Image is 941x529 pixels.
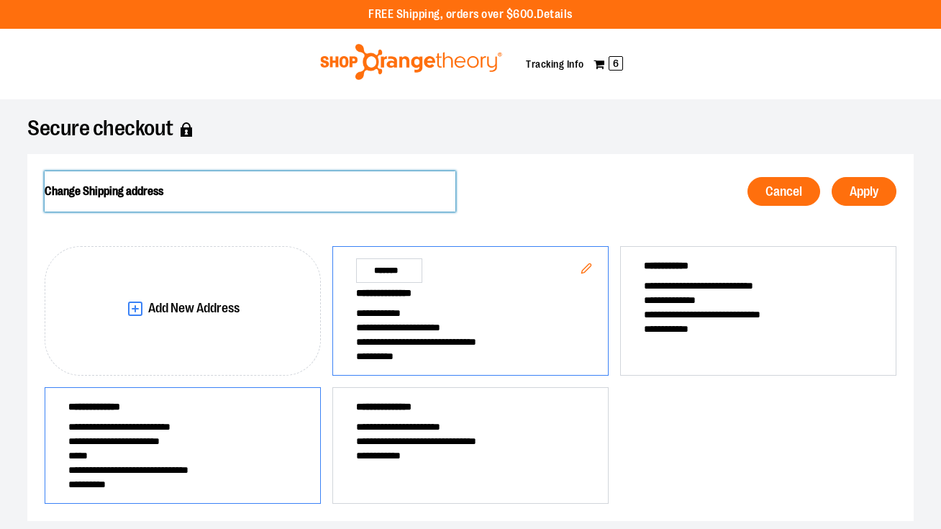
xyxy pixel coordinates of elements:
[27,122,914,137] h1: Secure checkout
[850,185,878,199] span: Apply
[45,246,321,376] button: Add New Address
[148,302,240,315] span: Add New Address
[765,185,802,199] span: Cancel
[832,177,896,206] button: Apply
[609,56,623,71] span: 6
[526,58,584,70] a: Tracking Info
[368,6,573,23] p: FREE Shipping, orders over $600.
[747,177,820,206] button: Cancel
[318,44,504,80] img: Shop Orangetheory
[569,251,604,289] button: Edit
[45,171,455,212] h2: Change Shipping address
[537,8,573,21] a: Details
